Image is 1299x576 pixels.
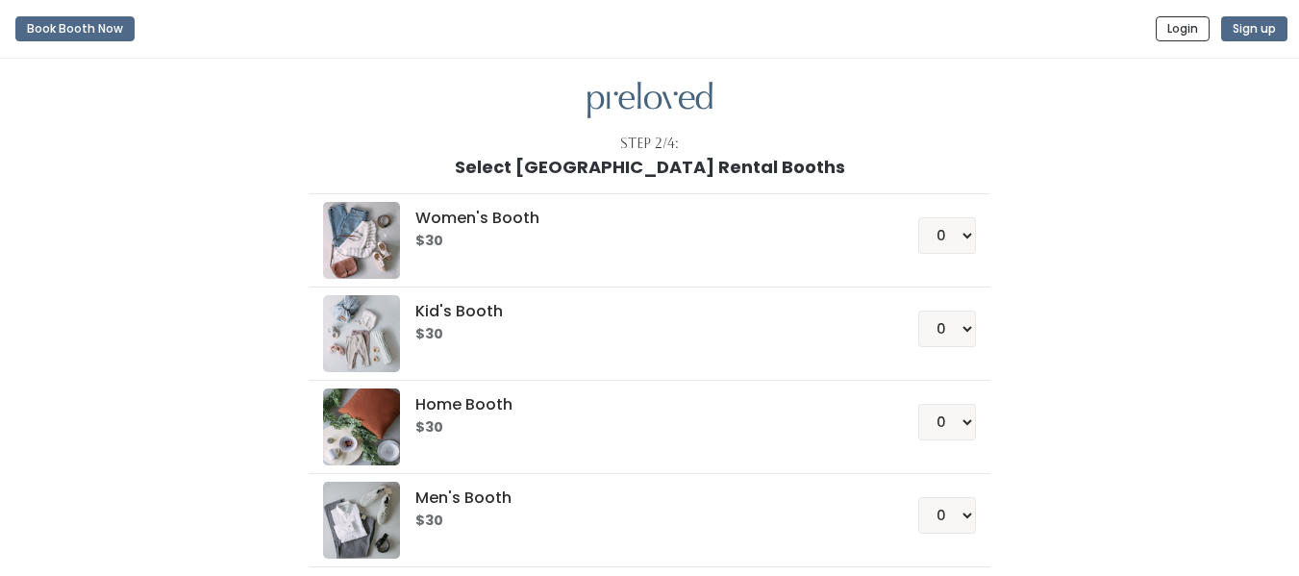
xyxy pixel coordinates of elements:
[415,420,872,436] h6: $30
[15,16,135,41] button: Book Booth Now
[620,134,679,154] div: Step 2/4:
[323,388,400,465] img: preloved logo
[323,202,400,279] img: preloved logo
[415,234,872,249] h6: $30
[15,8,135,50] a: Book Booth Now
[587,82,712,119] img: preloved logo
[415,210,872,227] h5: Women's Booth
[415,303,872,320] h5: Kid's Booth
[415,513,872,529] h6: $30
[323,295,400,372] img: preloved logo
[415,327,872,342] h6: $30
[415,396,872,413] h5: Home Booth
[323,482,400,559] img: preloved logo
[1156,16,1210,41] button: Login
[415,489,872,507] h5: Men's Booth
[1221,16,1287,41] button: Sign up
[455,158,845,177] h1: Select [GEOGRAPHIC_DATA] Rental Booths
